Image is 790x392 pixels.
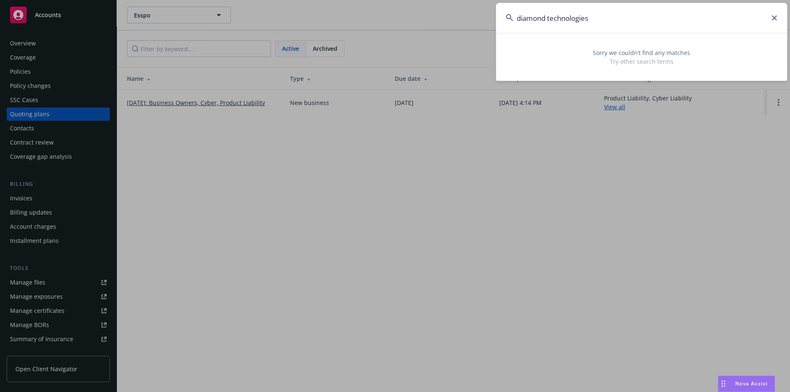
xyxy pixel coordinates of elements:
span: Try other search terms [506,57,777,66]
button: Nova Assist [718,375,775,392]
span: Sorry we couldn’t find any matches [506,48,777,57]
div: Drag to move [718,376,728,392]
span: Nova Assist [735,380,768,387]
input: Search... [496,3,787,33]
